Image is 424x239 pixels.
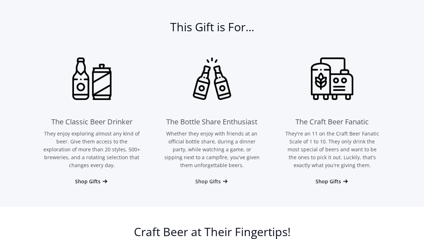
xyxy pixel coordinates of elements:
p: They're an 11 on the Craft Beer Fanatic Scale of 1 to 10. They only drink the most special of bee... [284,130,381,169]
div: Shop Gifts [75,178,101,185]
div: Shop Gifts [195,178,221,185]
div: Shop Gifts [316,178,341,185]
div: The Bottle Share Enthusiast [166,116,257,128]
a: Shop Gifts [75,178,108,185]
div: The Classic Beer Drinker [51,116,132,128]
p: Whether they enjoy with friends at an official bottle share, during a dinner party, while watchin... [163,130,261,169]
p: They enjoy exploring almost any kind of beer. Give them access to the exploration of more than 20... [43,130,141,169]
div: The Craft Beer Fanatic [295,116,369,128]
a: Shop Gifts [316,178,349,185]
a: Shop Gifts [195,178,229,185]
h2: This Gift is For... [43,20,381,41]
